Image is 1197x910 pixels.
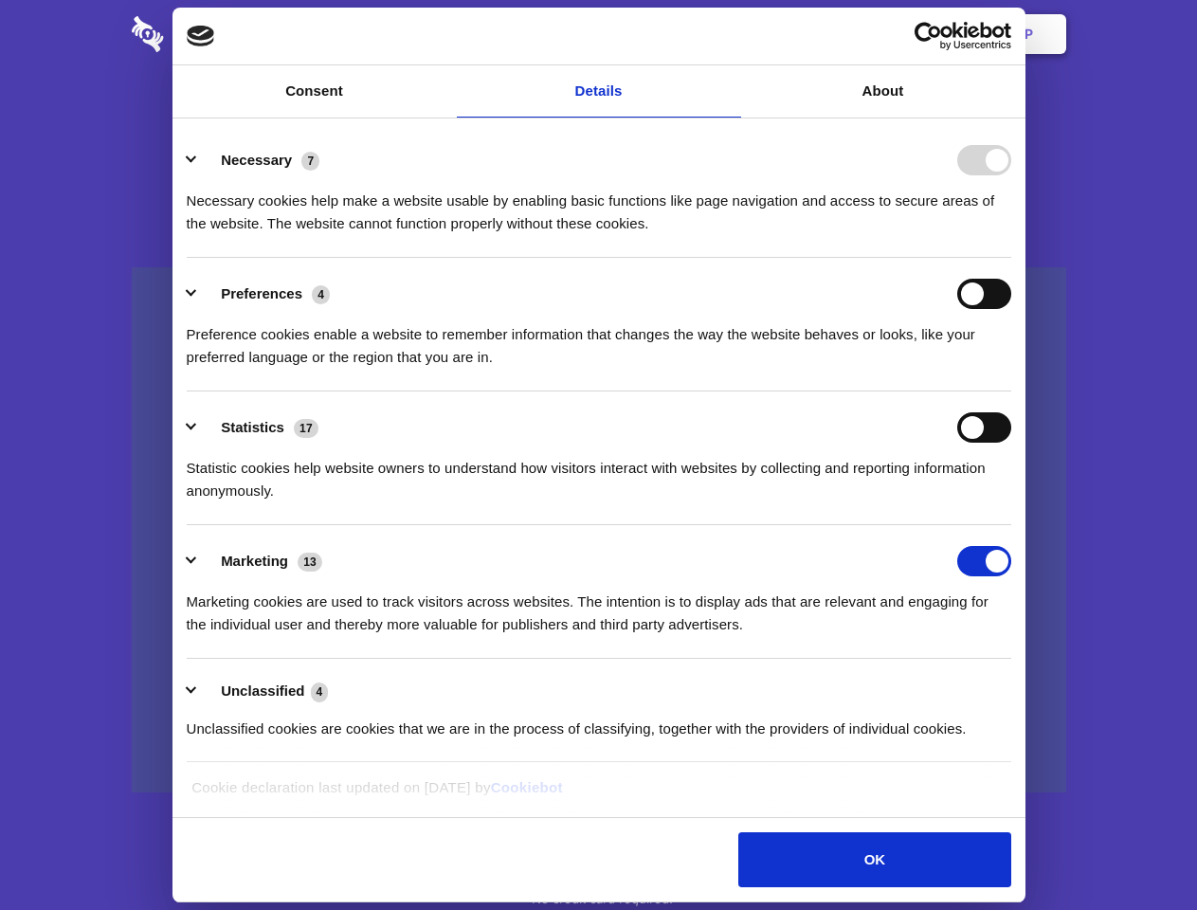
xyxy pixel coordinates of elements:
label: Preferences [221,285,302,301]
a: Wistia video thumbnail [132,267,1066,793]
button: Preferences (4) [187,279,342,309]
div: Marketing cookies are used to track visitors across websites. The intention is to display ads tha... [187,576,1011,636]
label: Necessary [221,152,292,168]
button: Necessary (7) [187,145,332,175]
a: Login [860,5,942,64]
a: Pricing [556,5,639,64]
div: Preference cookies enable a website to remember information that changes the way the website beha... [187,309,1011,369]
a: Cookiebot [491,779,563,795]
span: 17 [294,419,318,438]
img: logo-wordmark-white-trans-d4663122ce5f474addd5e946df7df03e33cb6a1c49d2221995e7729f52c070b2.svg [132,16,294,52]
h1: Eliminate Slack Data Loss. [132,85,1066,154]
a: About [741,65,1025,118]
span: 4 [311,682,329,701]
div: Statistic cookies help website owners to understand how visitors interact with websites by collec... [187,443,1011,502]
h4: Auto-redaction of sensitive data, encrypted data sharing and self-destructing private chats. Shar... [132,173,1066,235]
label: Marketing [221,553,288,569]
button: Statistics (17) [187,412,331,443]
button: OK [738,832,1010,887]
a: Details [457,65,741,118]
button: Unclassified (4) [187,680,340,703]
span: 13 [298,553,322,572]
span: 4 [312,285,330,304]
a: Usercentrics Cookiebot - opens in a new window [845,22,1011,50]
img: logo [187,26,215,46]
a: Consent [172,65,457,118]
div: Unclassified cookies are cookies that we are in the process of classifying, together with the pro... [187,703,1011,740]
a: Contact [769,5,856,64]
label: Statistics [221,419,284,435]
iframe: Drift Widget Chat Controller [1102,815,1174,887]
button: Marketing (13) [187,546,335,576]
div: Cookie declaration last updated on [DATE] by [177,776,1020,813]
div: Necessary cookies help make a website usable by enabling basic functions like page navigation and... [187,175,1011,235]
span: 7 [301,152,319,171]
